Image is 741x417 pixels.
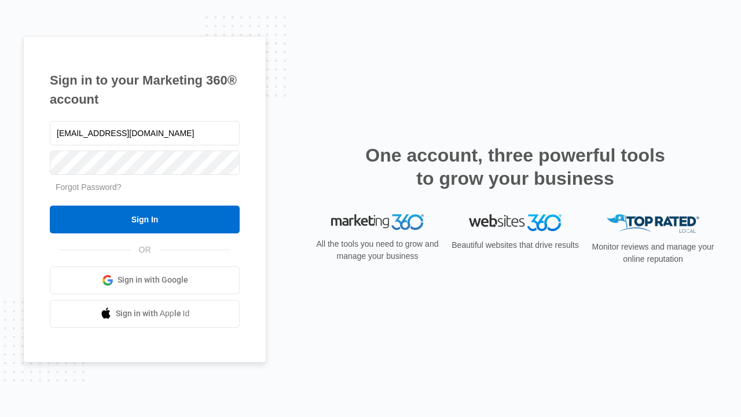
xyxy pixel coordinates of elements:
[607,214,699,233] img: Top Rated Local
[469,214,562,231] img: Websites 360
[116,308,190,320] span: Sign in with Apple Id
[450,239,580,251] p: Beautiful websites that drive results
[50,206,240,233] input: Sign In
[313,238,442,262] p: All the tools you need to grow and manage your business
[50,71,240,109] h1: Sign in to your Marketing 360® account
[118,274,188,286] span: Sign in with Google
[56,182,122,192] a: Forgot Password?
[50,300,240,328] a: Sign in with Apple Id
[331,214,424,231] img: Marketing 360
[588,241,718,265] p: Monitor reviews and manage your online reputation
[131,244,159,256] span: OR
[50,266,240,294] a: Sign in with Google
[362,144,669,190] h2: One account, three powerful tools to grow your business
[50,121,240,145] input: Email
